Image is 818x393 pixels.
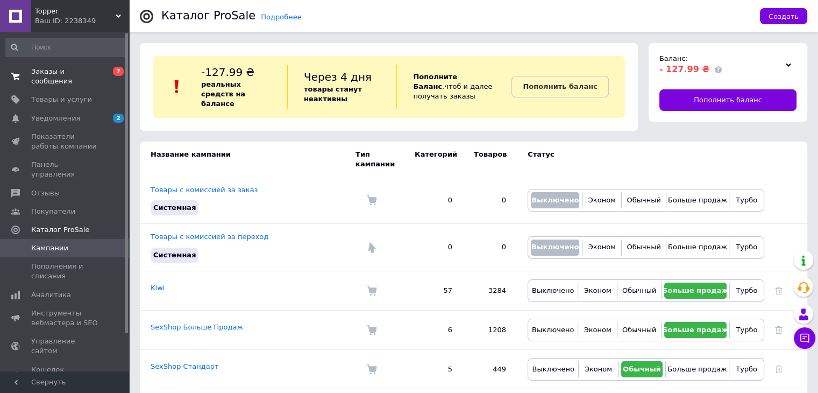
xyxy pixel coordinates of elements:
[659,89,796,111] a: Пополнить баланс
[736,326,757,334] span: Турбо
[531,196,579,204] span: Выключено
[622,286,656,294] span: Обычный
[531,322,575,338] button: Выключено
[463,224,517,271] td: 0
[140,142,355,177] td: Название кампании
[662,286,728,294] span: Больше продаж
[35,6,116,16] span: Topper
[581,283,614,299] button: Эконом
[463,349,517,389] td: 449
[531,240,579,256] button: Выключено
[304,71,372,83] span: Через 4 дня
[736,286,757,294] span: Турбо
[153,203,196,212] span: Системная
[151,362,218,370] a: SexShop Стандарт
[404,271,463,310] td: 57
[531,192,579,208] button: Выключено
[31,262,99,281] span: Пополнения и списания
[585,240,618,256] button: Эконом
[667,365,727,373] span: Больше продаж
[31,336,99,356] span: Управление сайтом
[151,284,165,292] a: Kiwi
[404,142,463,177] td: Категорий
[532,365,574,373] span: Выключено
[404,349,463,389] td: 5
[585,365,612,373] span: Эконом
[775,286,783,294] a: Удалить
[659,54,688,62] span: Баланс:
[669,192,726,208] button: Больше продаж
[304,85,362,103] b: товары станут неактивны
[31,290,71,300] span: Аналитика
[532,326,574,334] span: Выключено
[366,364,377,375] img: Комиссия за заказ
[161,10,255,22] div: Каталог ProSale
[113,67,124,76] span: 7
[668,243,727,251] span: Больше продаж
[31,67,99,86] span: Заказы и сообщения
[627,243,660,251] span: Обычный
[31,188,60,198] span: Отзывы
[366,195,377,206] img: Комиссия за заказ
[662,326,728,334] span: Больше продаж
[769,12,799,20] span: Создать
[404,224,463,271] td: 0
[404,310,463,349] td: 6
[463,177,517,224] td: 0
[531,283,575,299] button: Выключено
[624,240,663,256] button: Обычный
[31,225,89,235] span: Каталог ProSale
[169,79,185,95] img: :exclamation:
[623,365,661,373] span: Обычный
[396,65,511,109] div: , чтоб и далее получать заказы
[732,361,761,377] button: Турбо
[31,114,80,123] span: Уведомления
[588,243,616,251] span: Эконом
[694,95,762,105] span: Пополнить баланс
[151,323,243,331] a: SexShop Больше Продаж
[463,271,517,310] td: 3284
[732,283,761,299] button: Турбо
[5,38,127,57] input: Поиск
[261,13,301,21] a: Подробнее
[732,192,761,208] button: Турбо
[31,95,92,104] span: Товары и услуги
[775,365,783,373] a: Удалить
[775,326,783,334] a: Удалить
[659,64,709,74] span: - 127.99 ₴
[153,251,196,259] span: Системная
[151,233,268,241] a: Товары с комиссией за переход
[581,322,614,338] button: Эконом
[668,196,727,204] span: Больше продаж
[732,240,761,256] button: Турбо
[31,132,99,151] span: Показатели работы компании
[620,283,658,299] button: Обычный
[664,322,726,338] button: Больше продаж
[669,240,726,256] button: Больше продаж
[584,326,611,334] span: Эконом
[736,243,757,251] span: Турбо
[463,142,517,177] td: Товаров
[31,243,68,253] span: Кампании
[355,142,404,177] td: Тип кампании
[531,361,575,377] button: Выключено
[620,322,658,338] button: Обычный
[532,286,574,294] span: Выключено
[760,8,807,24] button: Создать
[668,361,726,377] button: Больше продаж
[588,196,616,204] span: Эконом
[664,283,726,299] button: Больше продаж
[523,82,597,90] b: Пополнить баланс
[736,196,757,204] span: Турбо
[627,196,660,204] span: Обычный
[585,192,618,208] button: Эконом
[732,322,761,338] button: Турбо
[366,325,377,335] img: Комиссия за заказ
[31,160,99,179] span: Панель управления
[151,186,258,194] a: Товары с комиссией за заказ
[201,80,245,108] b: реальных средств на балансе
[366,285,377,296] img: Комиссия за заказ
[113,114,124,123] span: 2
[581,361,615,377] button: Эконом
[622,326,656,334] span: Обычный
